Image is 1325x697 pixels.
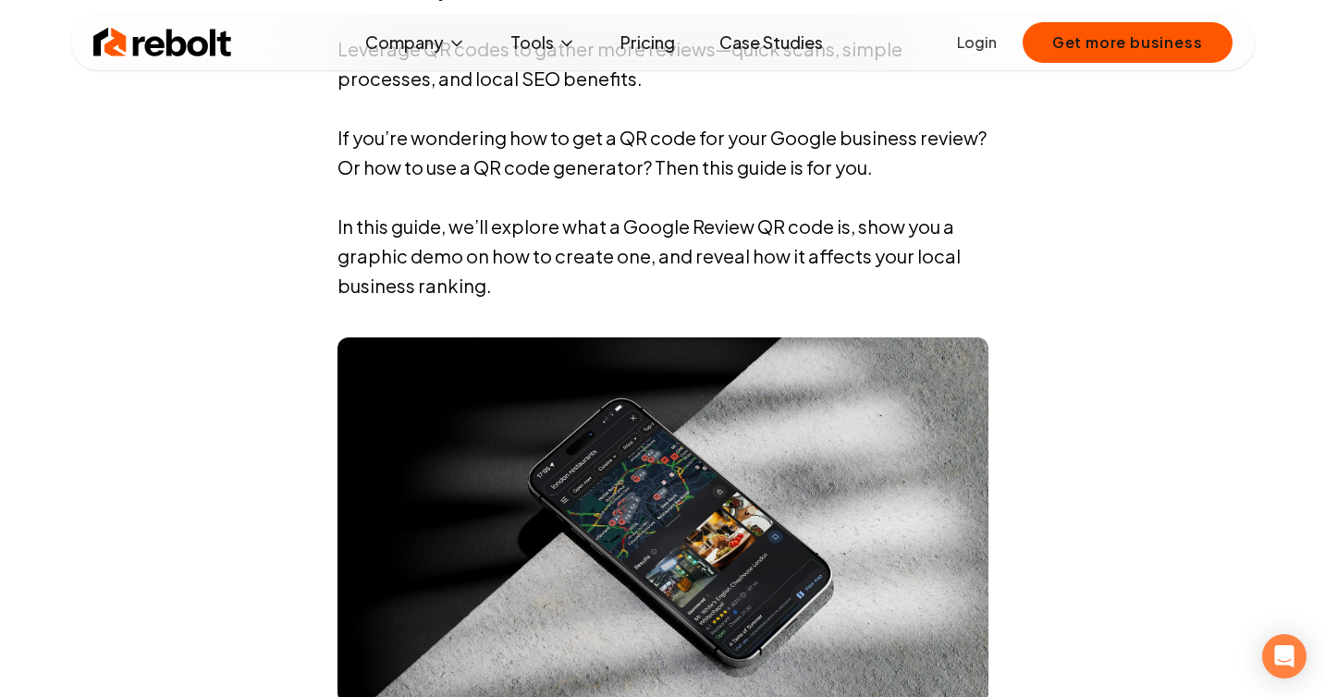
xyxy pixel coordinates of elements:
[1023,22,1233,63] button: Get more business
[496,24,591,61] button: Tools
[93,24,232,61] img: Rebolt Logo
[1262,634,1307,679] div: Open Intercom Messenger
[705,24,838,61] a: Case Studies
[957,31,997,54] a: Login
[350,24,481,61] button: Company
[606,24,690,61] a: Pricing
